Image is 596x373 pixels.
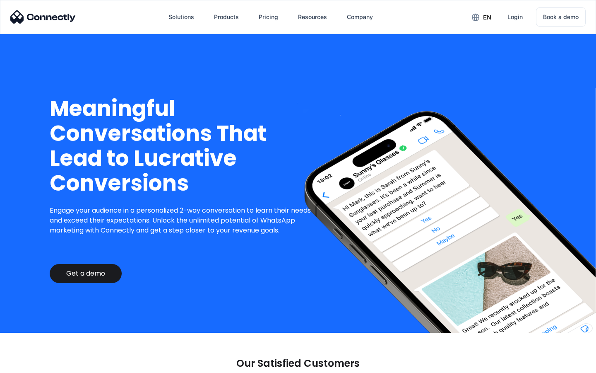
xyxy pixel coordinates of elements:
div: Get a demo [66,269,105,278]
div: Pricing [259,11,278,23]
p: Our Satisfied Customers [236,358,360,369]
ul: Language list [17,358,50,370]
h1: Meaningful Conversations That Lead to Lucrative Conversions [50,96,317,196]
img: Connectly Logo [10,10,76,24]
div: Company [347,11,373,23]
p: Engage your audience in a personalized 2-way conversation to learn their needs and exceed their e... [50,206,317,235]
aside: Language selected: English [8,358,50,370]
div: Resources [298,11,327,23]
a: Get a demo [50,264,122,283]
a: Pricing [252,7,285,27]
div: Solutions [168,11,194,23]
div: Login [507,11,523,23]
div: Products [214,11,239,23]
a: Login [501,7,529,27]
div: en [483,12,491,23]
a: Book a demo [536,7,586,27]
